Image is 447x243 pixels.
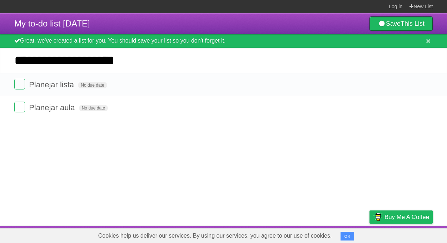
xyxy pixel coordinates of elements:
span: Planejar lista [29,80,76,89]
button: OK [341,232,354,240]
a: Terms [336,228,352,241]
a: SaveThis List [369,16,433,31]
span: Cookies help us deliver our services. By using our services, you agree to our use of cookies. [91,229,339,243]
span: No due date [79,105,108,111]
span: Planejar aula [29,103,76,112]
label: Done [14,79,25,89]
span: My to-do list [DATE] [14,19,90,28]
img: Buy me a coffee [373,211,383,223]
span: Buy me a coffee [384,211,429,223]
b: This List [401,20,424,27]
label: Done [14,102,25,112]
a: Developers [298,228,327,241]
a: Suggest a feature [388,228,433,241]
a: Privacy [360,228,379,241]
a: Buy me a coffee [369,210,433,224]
span: No due date [78,82,107,88]
a: About [274,228,289,241]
